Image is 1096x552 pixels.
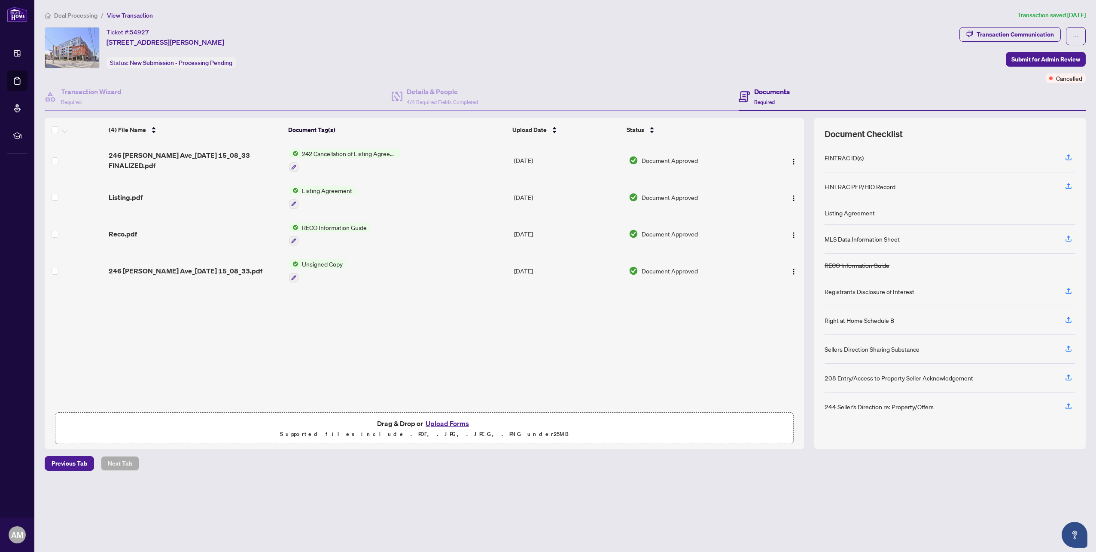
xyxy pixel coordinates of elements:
[629,156,638,165] img: Document Status
[109,192,143,202] span: Listing.pdf
[107,57,236,68] div: Status:
[629,266,638,276] img: Document Status
[377,418,472,429] span: Drag & Drop or
[298,223,370,232] span: RECO Information Guide
[61,99,82,105] span: Required
[298,186,356,195] span: Listing Agreement
[423,418,472,429] button: Upload Forms
[61,429,788,439] p: Supported files include .PDF, .JPG, .JPEG, .PNG under 25 MB
[45,456,94,471] button: Previous Tab
[629,193,638,202] img: Document Status
[825,287,914,296] div: Registrants Disclosure of Interest
[1073,33,1079,39] span: ellipsis
[289,223,298,232] img: Status Icon
[130,28,149,36] span: 54927
[787,190,801,204] button: Logo
[130,59,232,67] span: New Submission - Processing Pending
[642,193,698,202] span: Document Approved
[642,266,698,276] span: Document Approved
[298,259,346,269] span: Unsigned Copy
[1056,74,1082,83] span: Cancelled
[825,128,903,140] span: Document Checklist
[627,125,644,135] span: Status
[289,223,370,246] button: Status IconRECO Information Guide
[790,158,797,165] img: Logo
[7,6,27,22] img: logo
[959,27,1061,42] button: Transaction Communication
[407,86,478,97] h4: Details & People
[107,37,224,47] span: [STREET_ADDRESS][PERSON_NAME]
[511,252,625,289] td: [DATE]
[825,316,894,325] div: Right at Home Schedule B
[109,229,137,239] span: Reco.pdf
[289,259,298,269] img: Status Icon
[825,344,919,354] div: Sellers Direction Sharing Substance
[825,402,934,411] div: 244 Seller’s Direction re: Property/Offers
[509,118,623,142] th: Upload Date
[55,413,793,445] span: Drag & Drop orUpload FormsSupported files include .PDF, .JPG, .JPEG, .PNG under25MB
[289,186,356,209] button: Status IconListing Agreement
[825,261,889,270] div: RECO Information Guide
[787,153,801,167] button: Logo
[11,529,23,541] span: AM
[285,118,509,142] th: Document Tag(s)
[754,86,790,97] h4: Documents
[629,229,638,239] img: Document Status
[825,234,900,244] div: MLS Data Information Sheet
[109,125,146,135] span: (4) File Name
[787,227,801,241] button: Logo
[642,156,698,165] span: Document Approved
[289,149,400,172] button: Status Icon242 Cancellation of Listing Agreement - Authority to Offer for Sale
[52,457,87,470] span: Previous Tab
[511,179,625,216] td: [DATE]
[642,229,698,239] span: Document Approved
[1062,522,1087,548] button: Open asap
[790,195,797,202] img: Logo
[825,373,973,383] div: 208 Entry/Access to Property Seller Acknowledgement
[977,28,1054,41] div: Transaction Communication
[107,12,153,19] span: View Transaction
[298,149,400,158] span: 242 Cancellation of Listing Agreement - Authority to Offer for Sale
[1011,52,1080,66] span: Submit for Admin Review
[512,125,547,135] span: Upload Date
[825,182,895,191] div: FINTRAC PEP/HIO Record
[825,153,864,163] div: FINTRAC ID(s)
[109,150,282,171] span: 246 [PERSON_NAME] Ave_[DATE] 15_08_33 FINALIZED.pdf
[54,12,97,19] span: Deal Processing
[45,12,51,18] span: home
[1006,52,1086,67] button: Submit for Admin Review
[289,186,298,195] img: Status Icon
[407,99,478,105] span: 4/4 Required Fields Completed
[101,456,139,471] button: Next Tab
[45,28,99,68] img: IMG-E12367650_1.jpg
[101,10,104,20] li: /
[61,86,122,97] h4: Transaction Wizard
[825,208,875,218] div: Listing Agreement
[1017,10,1086,20] article: Transaction saved [DATE]
[623,118,762,142] th: Status
[105,118,285,142] th: (4) File Name
[289,259,346,282] button: Status IconUnsigned Copy
[754,99,775,105] span: Required
[790,232,797,239] img: Logo
[790,268,797,275] img: Logo
[107,27,149,37] div: Ticket #:
[289,149,298,158] img: Status Icon
[787,264,801,278] button: Logo
[511,216,625,253] td: [DATE]
[109,266,262,276] span: 246 [PERSON_NAME] Ave_[DATE] 15_08_33.pdf
[511,142,625,179] td: [DATE]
